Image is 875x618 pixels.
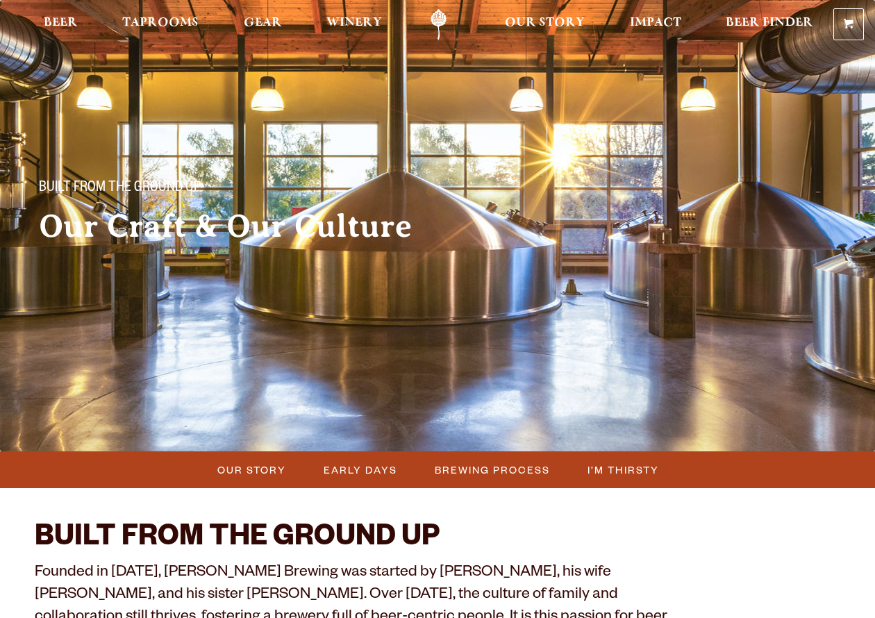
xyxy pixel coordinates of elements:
[579,460,666,480] a: I’m Thirsty
[122,17,199,28] span: Taprooms
[630,17,681,28] span: Impact
[317,9,391,40] a: Winery
[426,460,557,480] a: Brewing Process
[324,460,397,480] span: Early Days
[217,460,286,480] span: Our Story
[235,9,291,40] a: Gear
[113,9,208,40] a: Taprooms
[35,9,87,40] a: Beer
[44,17,78,28] span: Beer
[244,17,282,28] span: Gear
[621,9,690,40] a: Impact
[39,180,201,198] span: Built From The Ground Up
[315,460,404,480] a: Early Days
[35,523,669,556] h2: BUILT FROM THE GROUND UP
[726,17,813,28] span: Beer Finder
[496,9,594,40] a: Our Story
[435,460,550,480] span: Brewing Process
[505,17,585,28] span: Our Story
[587,460,659,480] span: I’m Thirsty
[326,17,382,28] span: Winery
[209,460,293,480] a: Our Story
[412,9,465,40] a: Odell Home
[717,9,822,40] a: Beer Finder
[39,209,472,244] h2: Our Craft & Our Culture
